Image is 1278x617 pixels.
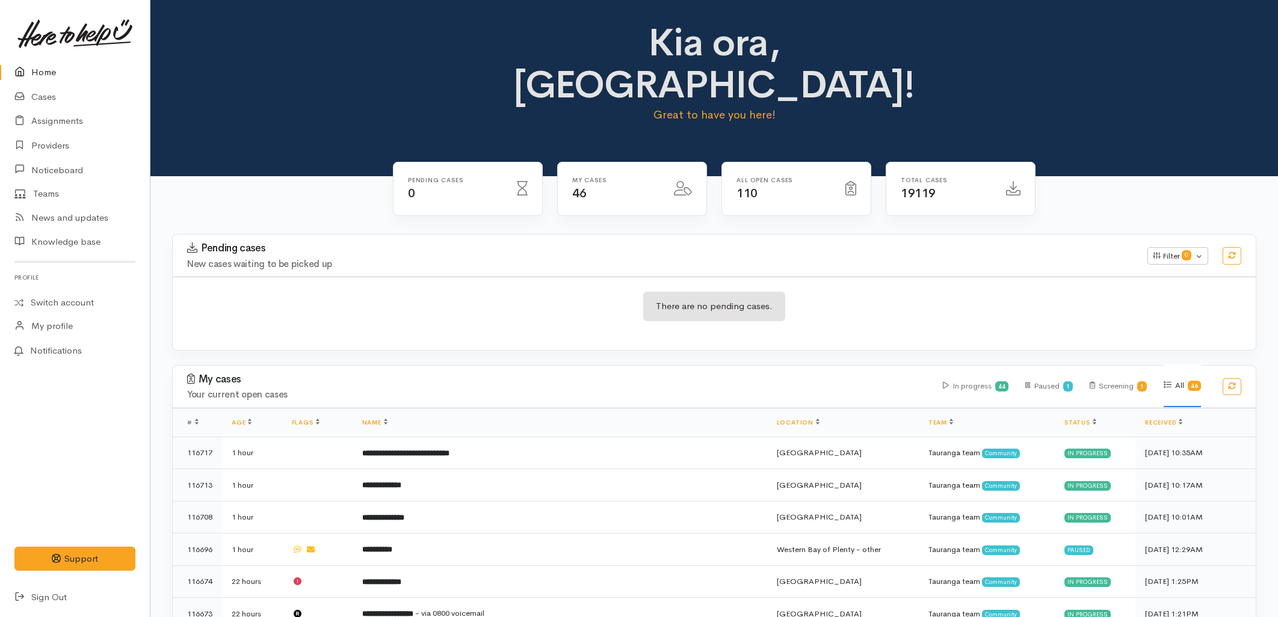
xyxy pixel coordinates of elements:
h6: Pending cases [408,177,502,183]
td: 116713 [173,469,222,502]
h6: My cases [572,177,659,183]
div: Screening [1090,364,1147,407]
span: Community [982,513,1020,523]
td: [DATE] 1:25PM [1135,565,1256,598]
a: Name [362,419,387,426]
div: In progress [1064,577,1111,587]
button: Support [14,547,135,571]
div: In progress [1064,449,1111,458]
td: 116674 [173,565,222,598]
td: Tauranga team [919,469,1055,502]
td: 116708 [173,501,222,533]
h3: My cases [187,373,928,385]
td: 1 hour [222,501,282,533]
h6: Profile [14,269,135,286]
div: In progress [1064,481,1111,491]
a: Team [928,419,953,426]
td: [DATE] 10:01AM [1135,501,1256,533]
h4: New cases waiting to be picked up [187,259,1133,269]
b: 1 [1066,382,1070,390]
td: [DATE] 10:35AM [1135,437,1256,469]
div: In progress [1064,513,1111,523]
h1: Kia ora, [GEOGRAPHIC_DATA]! [447,22,982,106]
button: Filter0 [1147,247,1208,265]
span: 19119 [901,186,936,201]
div: Paused [1025,364,1073,407]
span: Community [982,449,1020,458]
span: Community [982,545,1020,555]
span: 110 [736,186,758,201]
span: Community [982,577,1020,587]
td: 1 hour [222,533,282,566]
td: [DATE] 10:17AM [1135,469,1256,502]
a: Age [232,419,252,426]
a: Received [1145,419,1182,426]
span: 0 [1182,250,1191,260]
span: [GEOGRAPHIC_DATA] [777,480,862,490]
td: 1 hour [222,469,282,502]
h3: Pending cases [187,242,1133,254]
a: Location [777,419,820,426]
span: Western Bay of Plenty - other [777,544,881,554]
td: 116717 [173,437,222,469]
td: Tauranga team [919,565,1055,598]
td: Tauranga team [919,437,1055,469]
span: 46 [572,186,586,201]
td: Tauranga team [919,533,1055,566]
span: Community [982,481,1020,491]
b: 46 [1191,382,1198,390]
a: Status [1064,419,1096,426]
div: All [1164,364,1201,407]
div: There are no pending cases. [643,292,785,321]
td: [DATE] 12:29AM [1135,533,1256,566]
h6: Total cases [901,177,992,183]
span: [GEOGRAPHIC_DATA] [777,447,862,458]
p: Great to have you here! [447,106,982,123]
span: 0 [408,186,415,201]
h6: All Open cases [736,177,831,183]
td: 22 hours [222,565,282,598]
span: # [187,419,199,426]
span: [GEOGRAPHIC_DATA] [777,576,862,586]
b: 44 [998,382,1005,390]
td: 116696 [173,533,222,566]
div: In progress [943,364,1008,407]
td: Tauranga team [919,501,1055,533]
div: Paused [1064,545,1093,555]
span: [GEOGRAPHIC_DATA] [777,512,862,522]
b: 1 [1140,382,1144,390]
td: 1 hour [222,437,282,469]
h4: Your current open cases [187,390,928,400]
a: Flags [292,419,319,426]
